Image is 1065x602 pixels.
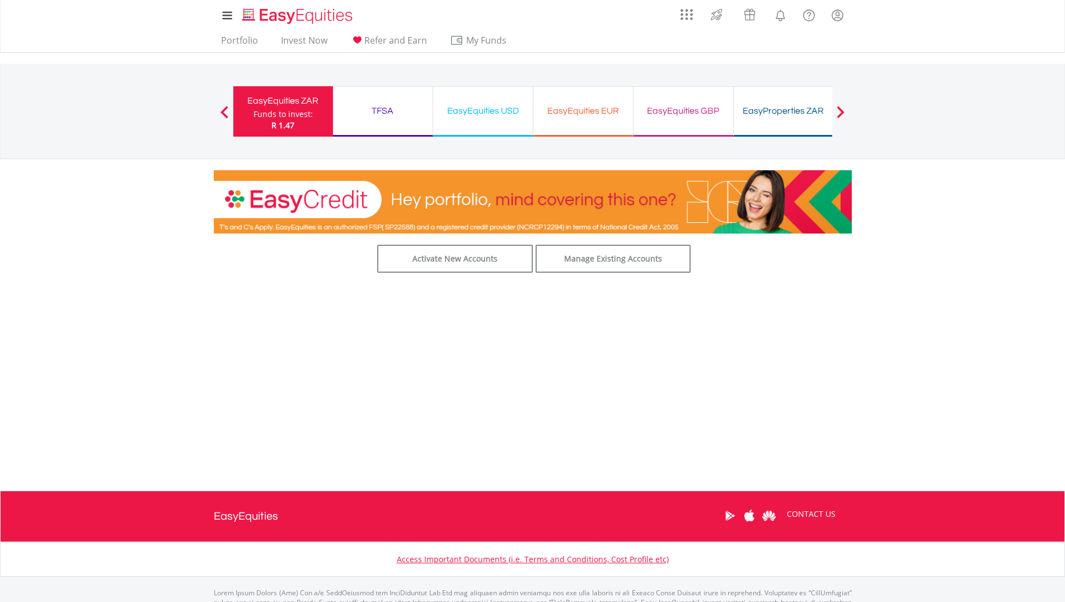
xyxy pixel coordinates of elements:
[759,498,779,533] a: Huawei
[213,111,236,123] button: Previous
[276,35,332,52] a: Invest Now
[450,33,523,48] span: My Funds
[364,34,427,46] span: Refer and Earn
[217,35,262,52] a: Portfolio
[540,103,626,119] div: EasyEquities EUR
[779,498,843,530] a: CONTACT US
[238,3,357,25] a: Home page
[720,498,740,533] a: Google Play
[377,245,533,273] a: Activate New Accounts
[340,103,426,119] div: TFSA
[214,170,852,234] img: EasyCredit Promotion Banner
[795,3,823,25] a: FAQ's and Support
[733,3,766,24] a: Vouchers
[240,7,357,25] img: EasyEquities_Logo.png
[640,103,726,119] div: EasyEquities GBP
[397,554,669,564] a: Access Important Documents (i.e. Terms and Conditions, Cost Profile etc)
[740,103,827,119] div: EasyProperties ZAR
[214,491,278,542] a: EasyEquities
[740,6,759,24] img: vouchers-v2.svg
[673,3,700,21] a: AppsGrid
[707,6,726,24] img: thrive-v2.svg
[254,109,313,120] div: Funds to invest:
[240,93,326,109] div: EasyEquities ZAR
[829,111,852,123] button: Next
[823,3,852,27] a: My Profile
[681,8,693,21] img: grid-menu-icon.svg
[536,245,691,273] a: Manage Existing Accounts
[346,35,431,52] a: Refer and Earn
[271,120,294,130] span: R 1.47
[440,103,526,119] div: EasyEquities USD
[766,3,795,25] a: Notifications
[740,498,759,533] a: Apple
